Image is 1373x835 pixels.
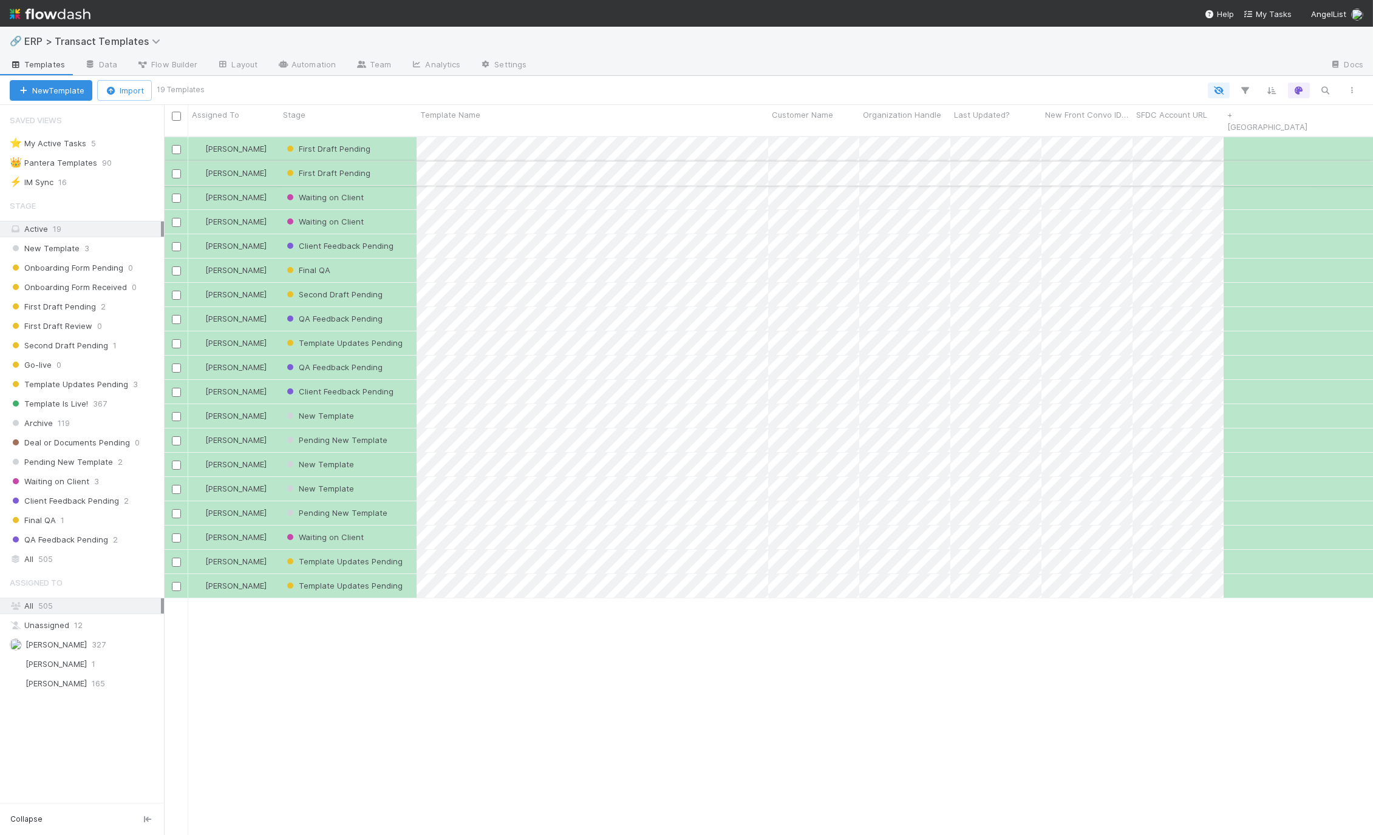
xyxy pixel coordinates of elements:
[205,362,267,372] span: [PERSON_NAME]
[97,319,102,334] span: 0
[208,56,268,75] a: Layout
[205,508,267,518] span: [PERSON_NAME]
[194,192,203,202] img: avatar_ec9c1780-91d7-48bb-898e-5f40cebd5ff8.png
[1311,9,1346,19] span: AngelList
[172,266,181,276] input: Toggle Row Selected
[193,337,267,349] div: [PERSON_NAME]
[10,280,127,295] span: Onboarding Form Received
[172,145,181,154] input: Toggle Row Selected
[283,109,305,121] span: Stage
[205,435,267,445] span: [PERSON_NAME]
[194,484,203,493] img: avatar_ec9c1780-91d7-48bb-898e-5f40cebd5ff8.png
[127,56,207,75] a: Flow Builder
[284,459,354,469] span: New Template
[113,532,118,547] span: 2
[1244,8,1292,20] a: My Tasks
[26,659,87,669] span: [PERSON_NAME]
[954,109,1010,121] span: Last Updated?
[205,217,267,226] span: [PERSON_NAME]
[124,493,129,509] span: 2
[10,4,90,24] img: logo-inverted-e16ddd16eac7371096b0.svg
[284,508,387,518] span: Pending New Template
[194,217,203,226] img: avatar_ec9c1780-91d7-48bb-898e-5f40cebd5ff8.png
[205,338,267,348] span: [PERSON_NAME]
[53,224,61,234] span: 19
[284,410,354,422] div: New Template
[194,435,203,445] img: avatar_ec9c1780-91d7-48bb-898e-5f40cebd5ff8.png
[193,482,267,495] div: [PERSON_NAME]
[284,192,364,202] span: Waiting on Client
[284,482,354,495] div: New Template
[205,459,267,469] span: [PERSON_NAME]
[194,459,203,469] img: avatar_ec9c1780-91d7-48bb-898e-5f40cebd5ff8.png
[205,265,267,275] span: [PERSON_NAME]
[56,357,61,373] span: 0
[284,411,354,421] span: New Template
[205,411,267,421] span: [PERSON_NAME]
[10,658,22,670] img: avatar_31a23b92-6f17-4cd3-bc91-ece30a602713.png
[10,814,43,825] span: Collapse
[205,314,267,323] span: [PERSON_NAME]
[193,410,267,422] div: [PERSON_NAME]
[284,385,394,397] div: Client Feedback Pending
[10,570,63,595] span: Assigned To
[10,194,36,218] span: Stage
[193,143,267,155] div: [PERSON_NAME]
[10,677,22,689] img: avatar_ec9c1780-91d7-48bb-898e-5f40cebd5ff8.png
[135,435,140,450] span: 0
[284,215,364,228] div: Waiting on Client
[92,657,95,672] span: 1
[284,241,394,251] span: Client Feedback Pending
[193,288,267,300] div: [PERSON_NAME]
[193,555,267,567] div: [PERSON_NAME]
[84,241,89,256] span: 3
[1136,109,1207,121] span: SFDC Account URL
[10,157,22,167] span: 👑
[193,361,267,373] div: [PERSON_NAME]
[10,221,161,237] div: Active
[10,136,86,151] div: My Active Tasks
[194,362,203,372] img: avatar_ef15843f-6fde-4057-917e-3fb236f438ca.png
[92,637,106,652] span: 327
[10,260,123,276] span: Onboarding Form Pending
[132,280,137,295] span: 0
[284,581,403,590] span: Template Updates Pending
[172,412,181,421] input: Toggle Row Selected
[91,136,108,151] span: 5
[10,319,92,334] span: First Draft Review
[284,240,394,252] div: Client Feedback Pending
[1351,8,1363,21] img: avatar_ef15843f-6fde-4057-917e-3fb236f438ca.png
[172,558,181,567] input: Toggle Row Selected
[284,361,383,373] div: QA Feedback Pending
[284,580,403,592] div: Template Updates Pending
[194,532,203,542] img: avatar_ec9c1780-91d7-48bb-898e-5f40cebd5ff8.png
[24,35,166,47] span: ERP > Transact Templates
[194,168,203,178] img: avatar_ef15843f-6fde-4057-917e-3fb236f438ca.png
[284,484,354,493] span: New Template
[172,194,181,203] input: Toggle Row Selected
[205,192,267,202] span: [PERSON_NAME]
[205,484,267,493] span: [PERSON_NAME]
[284,264,330,276] div: Final QA
[194,289,203,299] img: avatar_ef15843f-6fde-4057-917e-3fb236f438ca.png
[401,56,471,75] a: Analytics
[10,357,52,373] span: Go-live
[172,363,181,373] input: Toggle Row Selected
[194,338,203,348] img: avatar_ec9c1780-91d7-48bb-898e-5f40cebd5ff8.png
[284,507,387,519] div: Pending New Template
[193,507,267,519] div: [PERSON_NAME]
[172,533,181,543] input: Toggle Row Selected
[284,217,364,226] span: Waiting on Client
[284,531,364,543] div: Waiting on Client
[772,109,833,121] span: Customer Name
[284,144,370,154] span: First Draft Pending
[58,416,70,431] span: 119
[284,191,364,203] div: Waiting on Client
[10,532,108,547] span: QA Feedback Pending
[172,461,181,470] input: Toggle Row Selected
[284,362,383,372] span: QA Feedback Pending
[205,168,267,178] span: [PERSON_NAME]
[172,582,181,591] input: Toggle Row Selected
[194,314,203,323] img: avatar_ef15843f-6fde-4057-917e-3fb236f438ca.png
[172,242,181,251] input: Toggle Row Selected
